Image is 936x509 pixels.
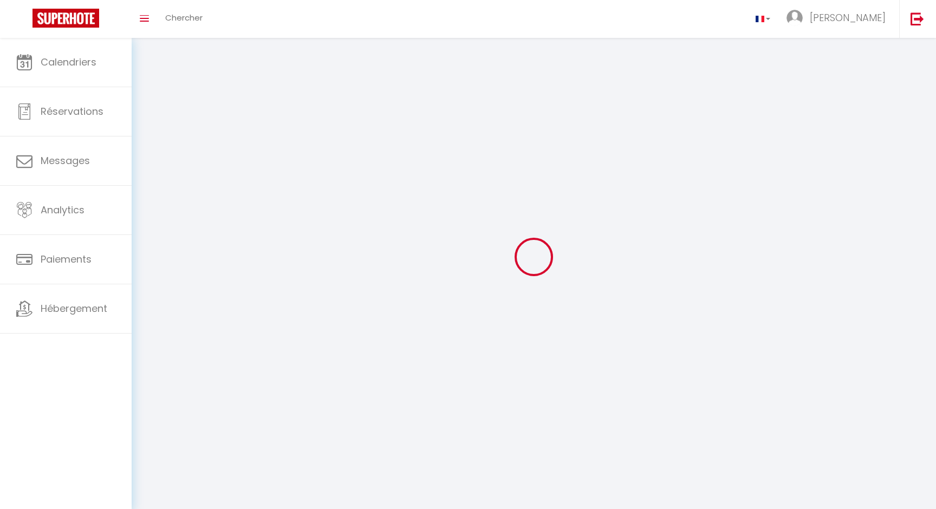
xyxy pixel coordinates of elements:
[41,203,84,217] span: Analytics
[41,154,90,167] span: Messages
[41,105,103,118] span: Réservations
[786,10,803,26] img: ...
[41,55,96,69] span: Calendriers
[41,302,107,315] span: Hébergement
[810,11,886,24] span: [PERSON_NAME]
[32,9,99,28] img: Super Booking
[165,12,203,23] span: Chercher
[9,4,41,37] button: Ouvrir le widget de chat LiveChat
[41,252,92,266] span: Paiements
[911,12,924,25] img: logout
